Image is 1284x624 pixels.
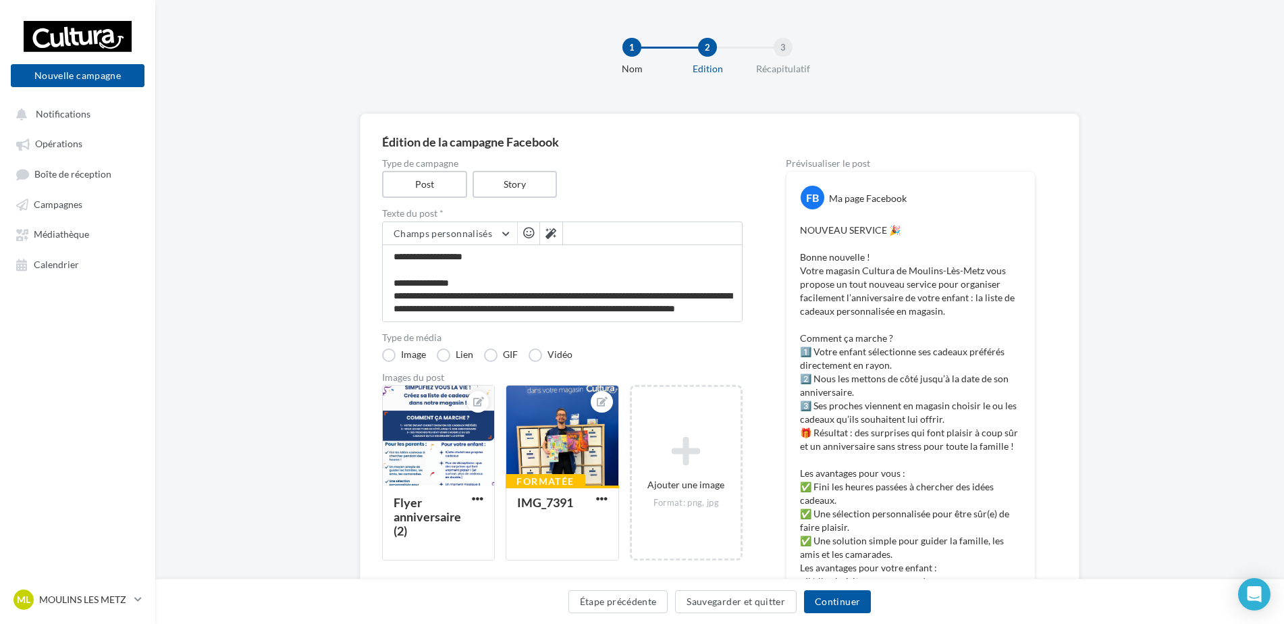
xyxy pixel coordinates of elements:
[437,348,473,362] label: Lien
[394,495,461,538] div: Flyer anniversaire (2)
[774,38,793,57] div: 3
[382,171,467,198] label: Post
[829,192,907,205] div: Ma page Facebook
[382,159,743,168] label: Type de campagne
[11,587,144,613] a: ML MOULINS LES METZ
[8,252,147,276] a: Calendrier
[1238,578,1270,610] div: Open Intercom Messenger
[8,131,147,155] a: Opérations
[383,222,517,245] button: Champs personnalisés
[11,64,144,87] button: Nouvelle campagne
[8,222,147,246] a: Médiathèque
[34,229,89,240] span: Médiathèque
[622,38,641,57] div: 1
[394,228,492,239] span: Champs personnalisés
[36,108,90,120] span: Notifications
[382,209,743,218] label: Texte du post *
[589,62,675,76] div: Nom
[698,38,717,57] div: 2
[34,259,79,270] span: Calendrier
[34,199,82,210] span: Campagnes
[484,348,518,362] label: GIF
[382,373,743,382] div: Images du post
[35,138,82,150] span: Opérations
[506,474,585,489] div: Formatée
[740,62,826,76] div: Récapitulatif
[529,348,572,362] label: Vidéo
[473,171,558,198] label: Story
[382,333,743,342] label: Type de média
[568,590,668,613] button: Étape précédente
[8,192,147,216] a: Campagnes
[804,590,871,613] button: Continuer
[675,590,797,613] button: Sauvegarder et quitter
[786,159,1036,168] div: Prévisualiser le post
[8,101,142,126] button: Notifications
[34,168,111,180] span: Boîte de réception
[382,348,426,362] label: Image
[517,495,573,510] div: IMG_7391
[39,593,129,606] p: MOULINS LES METZ
[17,593,30,606] span: ML
[382,136,1057,148] div: Édition de la campagne Facebook
[664,62,751,76] div: Edition
[8,161,147,186] a: Boîte de réception
[801,186,824,209] div: FB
